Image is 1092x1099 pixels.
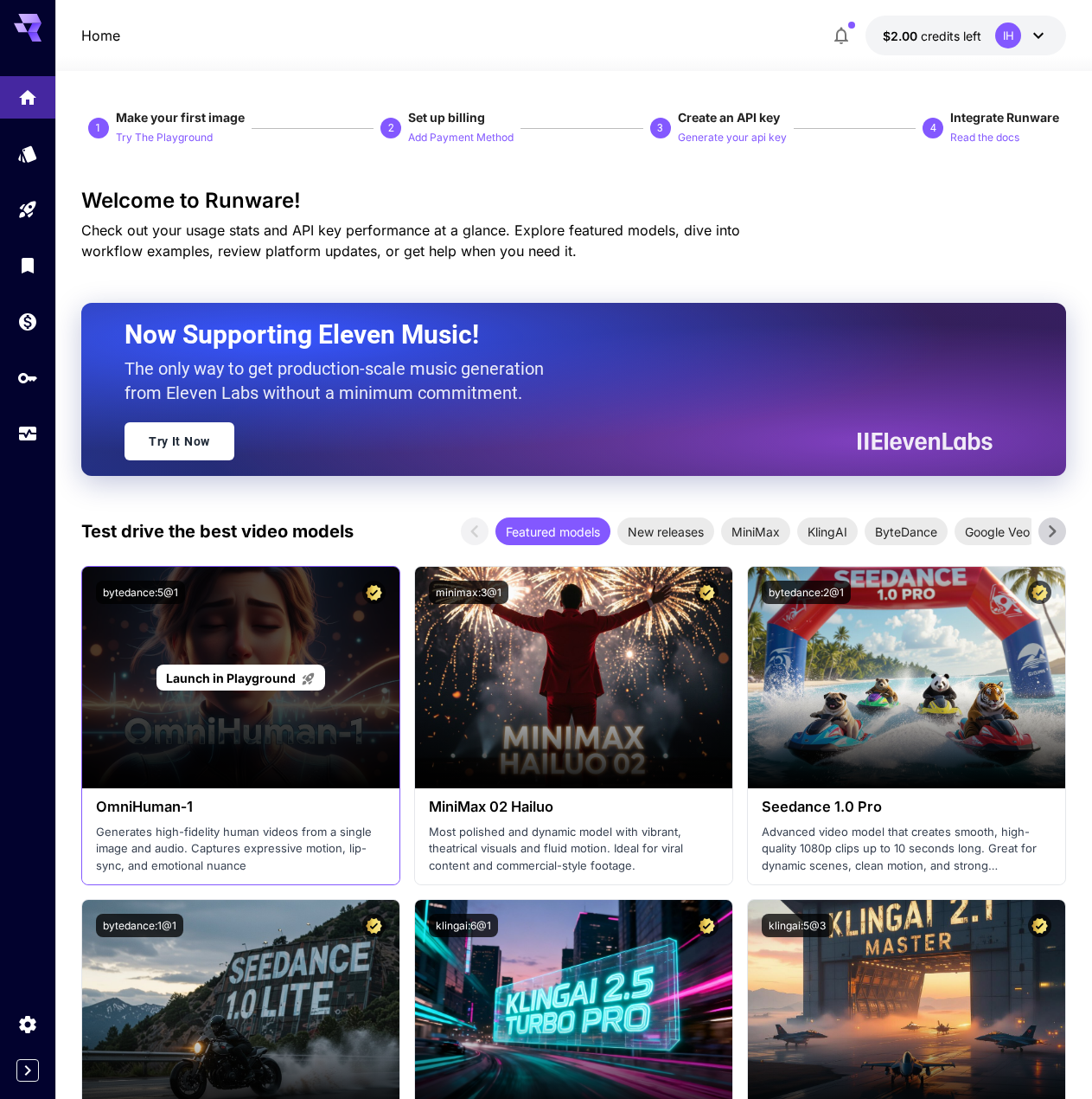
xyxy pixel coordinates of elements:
p: Generate your api key [678,130,787,146]
p: Advanced video model that creates smooth, high-quality 1080p clips up to 10 seconds long. Great f... [762,824,1051,875]
button: Certified Model – Vetted for best performance and includes a commercial license. [1028,914,1051,937]
h2: Now Supporting Eleven Music! [125,318,980,351]
h3: Welcome to Runware! [81,189,1066,213]
button: klingai:5@3 [762,914,833,937]
div: ByteDance [865,517,948,545]
button: Certified Model – Vetted for best performance and includes a commercial license. [695,581,718,604]
a: Home [81,25,120,46]
span: Set up billing [408,110,485,125]
p: Add Payment Method [408,130,514,146]
span: Make your first image [116,110,245,125]
span: Integrate Runware [950,110,1059,125]
button: bytedance:1@1 [96,914,183,937]
span: New releases [617,523,714,541]
button: Read the docs [950,126,1019,147]
span: credits left [921,29,981,43]
nav: breadcrumb [81,25,120,46]
img: alt [415,567,732,788]
button: Generate your api key [678,126,787,147]
p: The only way to get production-scale music generation from Eleven Labs without a minimum commitment. [125,357,557,405]
p: 2 [388,120,394,136]
span: Check out your usage stats and API key performance at a glance. Explore featured models, dive int... [81,222,740,260]
button: minimax:3@1 [429,581,508,604]
button: Try The Playground [116,126,213,147]
h3: OmniHuman‑1 [96,799,386,815]
button: klingai:6@1 [429,914,498,937]
p: 4 [930,120,936,136]
p: Try The Playground [116,130,213,146]
button: Certified Model – Vetted for best performance and includes a commercial license. [362,914,386,937]
p: Most polished and dynamic model with vibrant, theatrical visuals and fluid motion. Ideal for vira... [429,824,718,875]
span: Create an API key [678,110,780,125]
div: Settings [17,1013,38,1035]
a: Try It Now [125,422,234,460]
div: Models [17,143,38,164]
div: KlingAI [797,517,858,545]
button: Certified Model – Vetted for best performance and includes a commercial license. [1028,581,1051,604]
button: Add Payment Method [408,126,514,147]
h3: MiniMax 02 Hailuo [429,799,718,815]
div: Library [17,254,38,276]
span: KlingAI [797,523,858,541]
div: Usage [17,423,38,445]
button: bytedance:5@1 [96,581,185,604]
button: bytedance:2@1 [762,581,851,604]
div: Home [17,81,38,103]
span: $2.00 [883,29,921,43]
a: Launch in Playground [156,665,325,691]
div: IH [995,22,1021,48]
p: Read the docs [950,130,1019,146]
button: Certified Model – Vetted for best performance and includes a commercial license. [362,581,386,604]
p: 3 [657,120,663,136]
h3: Seedance 1.0 Pro [762,799,1051,815]
img: alt [748,567,1065,788]
span: Google Veo [955,523,1040,541]
div: $2.00 [883,27,981,45]
p: Generates high-fidelity human videos from a single image and audio. Captures expressive motion, l... [96,824,386,875]
div: Playground [17,199,38,221]
div: New releases [617,517,714,545]
button: Expand sidebar [16,1059,39,1082]
span: ByteDance [865,523,948,541]
div: Featured models [495,517,610,545]
button: Certified Model – Vetted for best performance and includes a commercial license. [695,914,718,937]
p: Test drive the best video models [81,518,354,544]
span: Launch in Playground [166,671,296,685]
button: $2.00IH [865,16,1066,55]
p: 1 [95,120,101,136]
span: MiniMax [721,523,790,541]
span: Featured models [495,523,610,541]
div: Google Veo [955,517,1040,545]
div: MiniMax [721,517,790,545]
div: Wallet [17,311,38,332]
div: API Keys [17,367,38,389]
